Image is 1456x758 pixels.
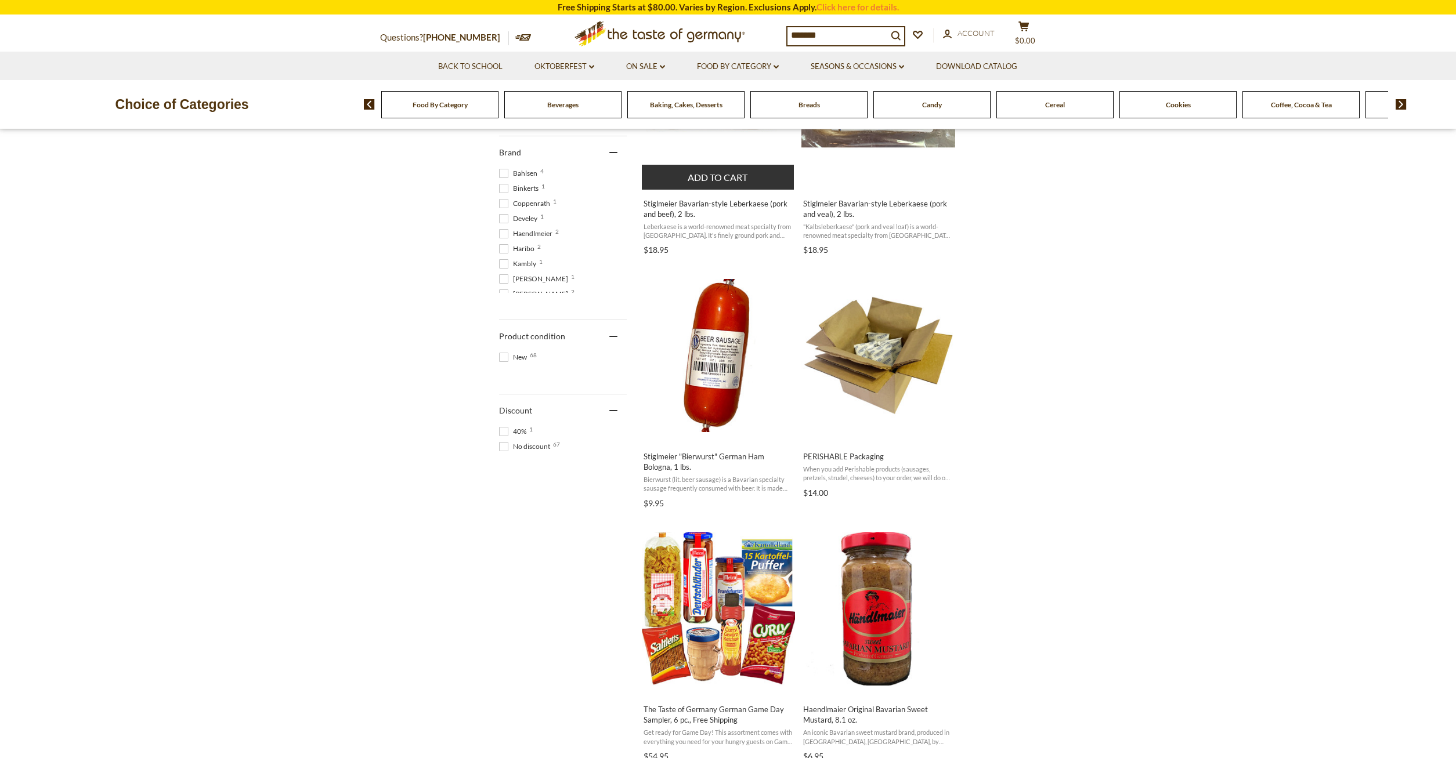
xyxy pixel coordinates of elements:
span: PERISHABLE Packaging [803,451,953,462]
span: New [499,352,530,362]
a: Cookies [1166,100,1191,109]
a: Seasons & Occasions [811,60,904,73]
span: 1 [539,259,543,264]
span: 1 [541,183,545,189]
span: Haribo [499,244,538,254]
span: Stiglmeier Bavarian-style Leberkaese (pork and veal), 2 lbs. [803,198,953,219]
a: Coffee, Cocoa & Tea [1271,100,1332,109]
a: Beverages [547,100,579,109]
span: Discount [499,405,532,415]
span: $9.95 [644,498,664,508]
span: 67 [553,441,560,447]
span: Leberkaese is a world-renowned meat specialty from [GEOGRAPHIC_DATA]. It's finely ground pork and... [644,222,794,240]
span: Kambly [499,259,540,269]
a: Back to School [438,60,503,73]
span: Coppenrath [499,198,554,209]
p: Questions? [380,30,509,45]
span: Brand [499,147,521,157]
span: 1 [529,426,533,432]
span: [PERSON_NAME] [499,289,572,299]
a: Account [943,27,995,40]
span: $18.95 [803,245,828,255]
span: 2 [537,244,541,249]
span: $14.00 [803,488,828,498]
span: $0.00 [1015,36,1035,45]
a: Stiglmeier Bavarian-style Leberkaese (pork and beef), 2 lbs. [642,16,796,259]
span: An iconic Bavarian sweet mustard brand, produced in [GEOGRAPHIC_DATA], [GEOGRAPHIC_DATA], by [PER... [803,728,953,746]
span: The Taste of Germany German Game Day Sampler, 6 pc., Free Shipping [644,704,794,725]
span: "Kalbsleberkaese" (pork and veal loaf) is a world-renowned meat specialty from [GEOGRAPHIC_DATA].... [803,222,953,240]
span: Haendlmeier [499,229,556,239]
span: Bierwurst (lit. beer sausage) is a Bavarian specialty sausage frequently consumed with beer. It i... [644,475,794,493]
img: Authentic German - Beer Mug - shaped pasta, Deutschlaender Premium Pork Sausages, Original Frankf... [642,532,796,686]
span: Account [958,28,995,38]
span: Get ready for Game Day! This assortment comes with everything you need for your hungry guests on ... [644,728,794,746]
span: 40% [499,426,530,437]
a: [PHONE_NUMBER] [423,32,500,42]
img: next arrow [1396,99,1407,110]
span: Product condition [499,331,565,341]
a: Download Catalog [936,60,1017,73]
span: [PERSON_NAME] [499,274,572,284]
a: Breads [799,100,820,109]
img: PERISHABLE Packaging [801,279,955,433]
span: No discount [499,441,554,452]
span: 2 [555,229,559,234]
span: 4 [540,168,544,174]
a: On Sale [626,60,665,73]
span: 1 [571,274,575,280]
a: Candy [922,100,942,109]
span: 68 [530,352,537,358]
span: Stiglmeier "Bierwurst" German Ham Bologna, 1 lbs. [644,451,794,472]
span: $18.95 [644,245,669,255]
span: 2 [571,289,575,295]
a: PERISHABLE Packaging [801,269,955,502]
span: 1 [553,198,557,204]
a: Baking, Cakes, Desserts [650,100,722,109]
span: Binkerts [499,183,542,194]
a: Click here for details. [816,2,899,12]
button: $0.00 [1007,21,1042,50]
span: Stiglmeier Bavarian-style Leberkaese (pork and beef), 2 lbs. [644,198,794,219]
a: Food By Category [413,100,468,109]
span: Bahlsen [499,168,541,179]
button: Add to cart [642,165,794,190]
span: Haendlmaier Original Bavarian Sweet Mustard, 8.1 oz. [803,704,953,725]
span: When you add Perishable products (sausages, pretzels, strudel, cheeses) to your order, we will do... [803,465,953,483]
a: Cereal [1045,100,1065,109]
a: Stiglmeier [642,269,796,512]
a: Oktoberfest [534,60,594,73]
a: Stiglmeier Bavarian-style Leberkaese (pork and veal), 2 lbs. [801,16,955,259]
a: Food By Category [697,60,779,73]
img: previous arrow [364,99,375,110]
span: 1 [540,213,544,219]
span: Develey [499,213,541,224]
